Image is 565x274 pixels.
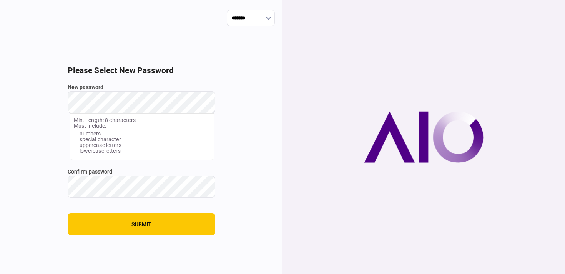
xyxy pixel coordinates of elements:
label: Confirm password [68,168,215,176]
section: Min. Length: 8 characters Must Include: [70,113,214,160]
img: AIO company logo [364,111,484,163]
label: New password [68,83,215,91]
input: New password [68,91,215,113]
h2: Please Select New Password [68,66,215,75]
button: submit [68,213,215,235]
li: uppercase letters [80,142,210,148]
li: numbers [80,131,210,137]
input: Confirm password [68,176,215,198]
li: lowercase letters [80,148,210,154]
input: show language options [227,10,275,26]
li: special character [80,137,210,142]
